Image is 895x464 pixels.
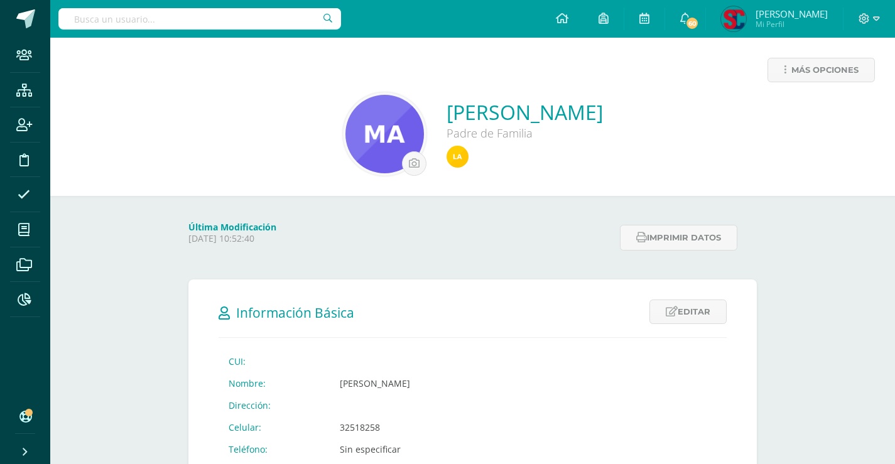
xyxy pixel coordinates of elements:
span: [PERSON_NAME] [756,8,828,20]
a: [PERSON_NAME] [447,99,603,126]
td: 32518258 [330,416,569,438]
span: Más opciones [791,58,859,82]
input: Busca un usuario... [58,8,341,30]
span: Mi Perfil [756,19,828,30]
td: Teléfono: [219,438,330,460]
td: Dirección: [219,394,330,416]
td: Celular: [219,416,330,438]
a: Editar [649,299,727,324]
td: CUI: [219,350,330,372]
button: Imprimir datos [620,225,737,251]
div: Padre de Familia [447,126,603,141]
span: 60 [685,16,699,30]
span: Información Básica [236,304,354,321]
img: 26b5407555be4a9decb46f7f69f839ae.png [721,6,746,31]
td: Nombre: [219,372,330,394]
p: [DATE] 10:52:40 [188,233,612,244]
td: [PERSON_NAME] [330,372,569,394]
h4: Última Modificación [188,221,612,233]
img: 4624f788bf6d3a1260573633a64eaaec.png [447,146,469,168]
a: Más opciones [768,58,875,82]
td: Sin especificar [330,438,569,460]
img: d4ccbf67e4b8b30f05b5e6b4649228fd.png [345,95,424,173]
